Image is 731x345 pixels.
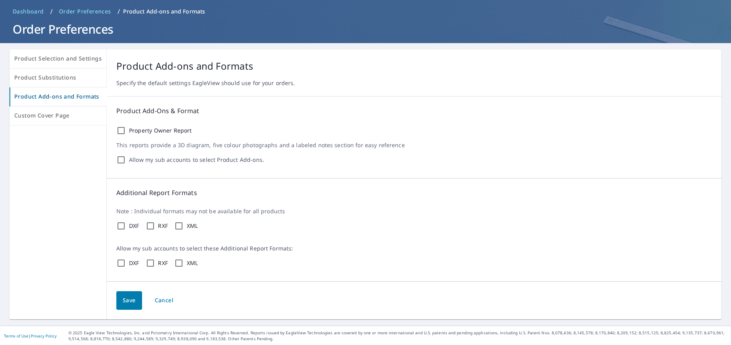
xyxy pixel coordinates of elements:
[4,333,28,339] a: Terms of Use
[50,7,53,16] li: /
[116,291,142,310] button: Save
[14,54,102,64] span: Product Selection and Settings
[9,5,722,18] nav: breadcrumb
[116,59,712,73] p: Product Add-ons and Formats
[9,49,107,125] div: tab-list
[118,7,120,16] li: /
[158,222,168,229] label: RXF
[158,260,168,267] label: RXF
[129,222,139,229] label: DXF
[129,260,139,267] label: DXF
[31,333,57,339] a: Privacy Policy
[116,208,712,215] p: Note : Individual formats may not be available for all products
[187,260,198,267] label: XML
[68,330,727,342] p: © 2025 Eagle View Technologies, Inc. and Pictometry International Corp. All Rights Reserved. Repo...
[148,291,180,310] button: Cancel
[13,8,44,15] span: Dashboard
[14,73,102,83] span: Product Substitutions
[123,296,136,305] span: Save
[4,334,57,338] p: |
[116,245,712,252] p: Allow my sub accounts to select these Additional Report Formats:
[129,127,192,134] label: Property Owner Report
[14,92,102,102] span: Product Add-ons and Formats
[116,142,712,149] p: This reports provide a 3D diagram, five colour photographs and a labeled notes section for easy r...
[9,5,47,18] a: Dashboard
[116,80,712,87] p: Specify the default settings EagleView should use for your orders.
[123,8,205,15] p: Product Add-ons and Formats
[187,222,198,229] label: XML
[14,111,102,121] span: Custom Cover Page
[155,296,173,305] span: Cancel
[116,106,712,116] p: Product Add-Ons & Format
[129,156,264,163] label: Allow my sub accounts to select Product Add-ons.
[56,5,114,18] a: Order Preferences
[116,188,712,197] p: Additional Report Formats
[9,21,722,37] h1: Order Preferences
[59,8,111,15] span: Order Preferences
